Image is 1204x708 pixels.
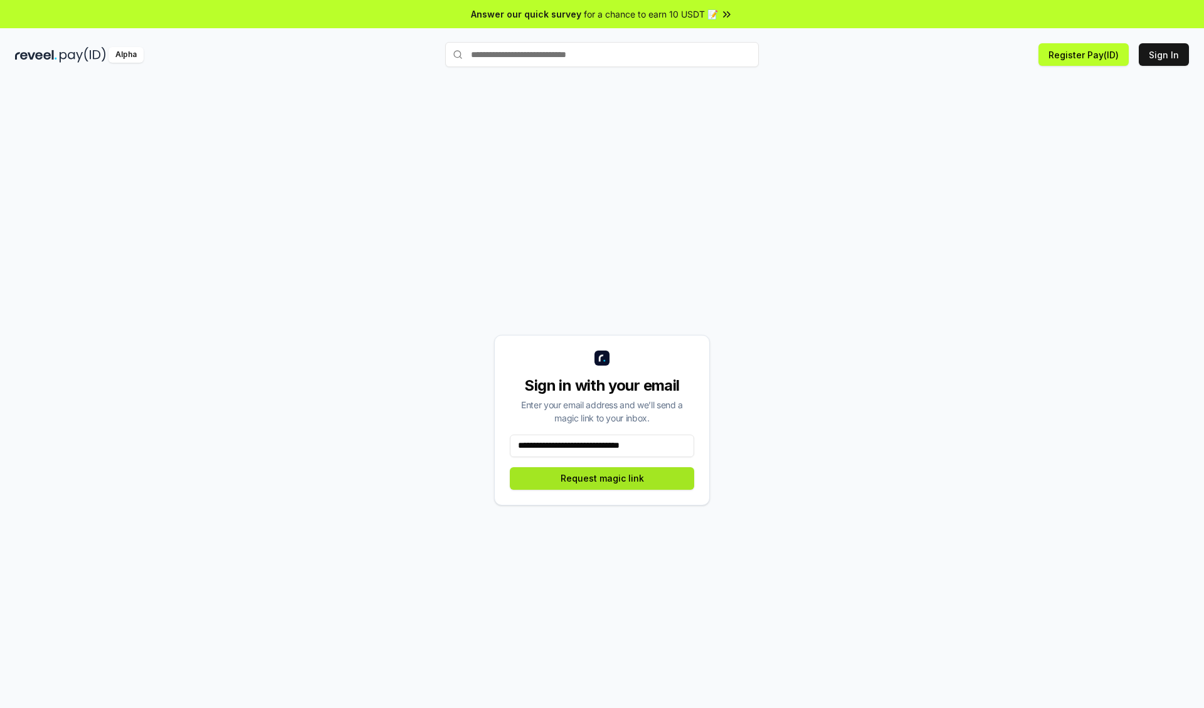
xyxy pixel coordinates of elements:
div: Sign in with your email [510,376,694,396]
button: Register Pay(ID) [1038,43,1129,66]
span: Answer our quick survey [471,8,581,21]
img: reveel_dark [15,47,57,63]
img: logo_small [594,351,610,366]
img: pay_id [60,47,106,63]
div: Enter your email address and we’ll send a magic link to your inbox. [510,398,694,425]
div: Alpha [108,47,144,63]
span: for a chance to earn 10 USDT 📝 [584,8,718,21]
button: Request magic link [510,467,694,490]
button: Sign In [1139,43,1189,66]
